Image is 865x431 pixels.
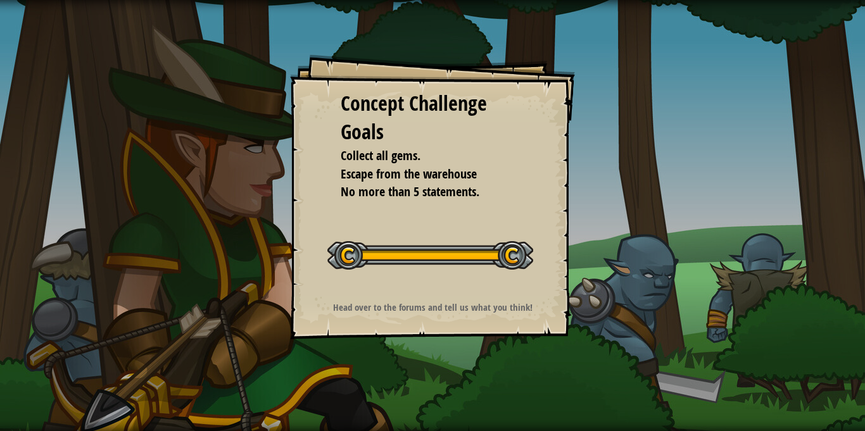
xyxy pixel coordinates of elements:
[333,301,533,314] strong: Head over to the forums and tell us what you think!
[341,89,524,147] div: Concept Challenge Goals
[325,165,521,184] li: Escape from the warehouse
[341,165,477,182] span: Escape from the warehouse
[341,147,420,164] span: Collect all gems.
[341,183,479,200] span: No more than 5 statements.
[325,147,521,165] li: Collect all gems.
[325,183,521,201] li: No more than 5 statements.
